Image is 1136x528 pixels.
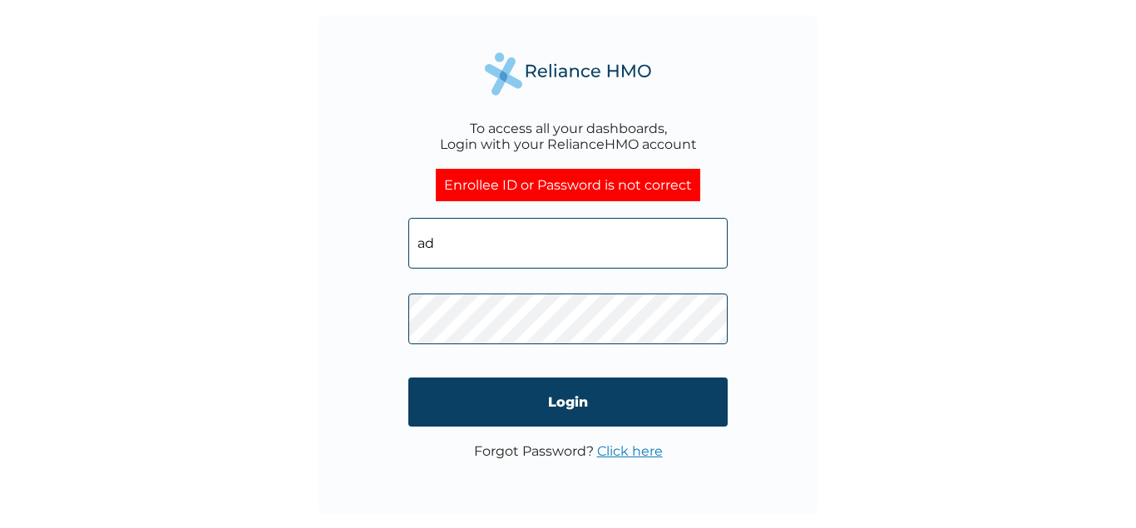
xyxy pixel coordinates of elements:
[474,443,663,459] p: Forgot Password?
[597,443,663,459] a: Click here
[436,169,700,201] div: Enrollee ID or Password is not correct
[485,52,651,95] img: Reliance Health's Logo
[408,218,728,269] input: Email address or HMO ID
[408,377,728,427] input: Login
[440,121,697,152] div: To access all your dashboards, Login with your RelianceHMO account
